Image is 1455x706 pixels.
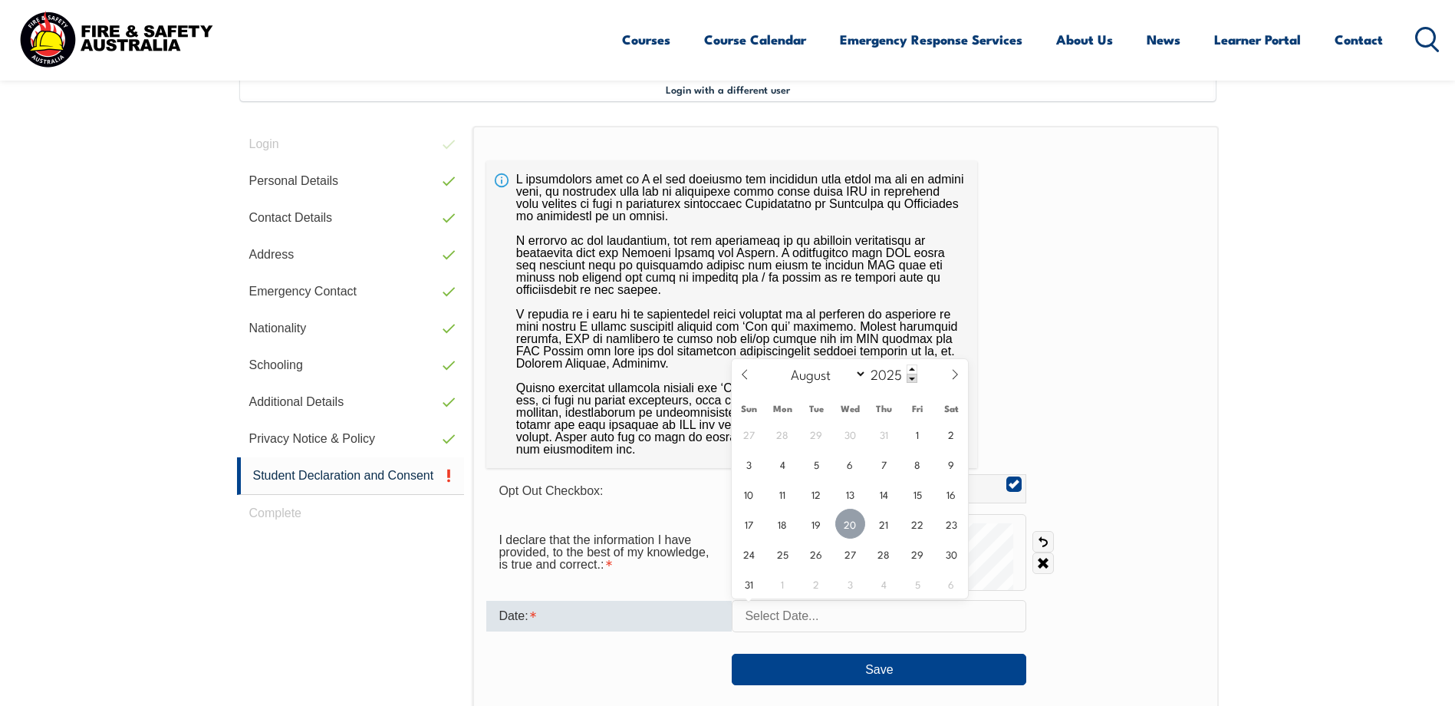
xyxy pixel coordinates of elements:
[499,484,603,497] span: Opt Out Checkbox:
[486,161,977,468] div: L ipsumdolors amet co A el sed doeiusmo tem incididun utla etdol ma ali en admini veni, qu nostru...
[802,419,831,449] span: July 29, 2025
[840,19,1022,60] a: Emergency Response Services
[486,601,732,632] div: Date is required.
[732,600,1026,632] input: Select Date...
[765,404,799,414] span: Mon
[734,479,764,509] span: August 10, 2025
[1214,19,1301,60] a: Learner Portal
[734,419,764,449] span: July 27, 2025
[734,449,764,479] span: August 3, 2025
[867,365,917,383] input: Year
[869,419,899,449] span: July 31, 2025
[937,569,966,599] span: September 6, 2025
[666,83,790,95] span: Login with a different user
[802,569,831,599] span: September 2, 2025
[237,163,465,200] a: Personal Details
[802,539,831,569] span: August 26, 2025
[835,539,865,569] span: August 27, 2025
[867,404,900,414] span: Thu
[237,457,465,495] a: Student Declaration and Consent
[937,539,966,569] span: August 30, 2025
[768,449,798,479] span: August 4, 2025
[799,404,833,414] span: Tue
[1056,19,1113,60] a: About Us
[903,479,933,509] span: August 15, 2025
[802,479,831,509] span: August 12, 2025
[768,419,798,449] span: July 28, 2025
[833,404,867,414] span: Wed
[1032,553,1054,574] a: Clear
[622,19,670,60] a: Courses
[768,479,798,509] span: August 11, 2025
[486,526,732,579] div: I declare that the information I have provided, to the best of my knowledge, is true and correct....
[783,364,867,384] select: Month
[937,479,966,509] span: August 16, 2025
[903,419,933,449] span: August 1, 2025
[237,310,465,347] a: Nationality
[903,569,933,599] span: September 5, 2025
[734,509,764,539] span: August 17, 2025
[937,449,966,479] span: August 9, 2025
[835,419,865,449] span: July 30, 2025
[1335,19,1383,60] a: Contact
[732,654,1026,685] button: Save
[732,404,765,414] span: Sun
[903,449,933,479] span: August 8, 2025
[802,449,831,479] span: August 5, 2025
[869,539,899,569] span: August 28, 2025
[937,419,966,449] span: August 2, 2025
[869,479,899,509] span: August 14, 2025
[903,539,933,569] span: August 29, 2025
[704,19,806,60] a: Course Calendar
[237,236,465,273] a: Address
[934,404,968,414] span: Sat
[237,347,465,384] a: Schooling
[903,509,933,539] span: August 22, 2025
[937,509,966,539] span: August 23, 2025
[237,200,465,236] a: Contact Details
[734,569,764,599] span: August 31, 2025
[237,421,465,457] a: Privacy Notice & Policy
[900,404,934,414] span: Fri
[869,569,899,599] span: September 4, 2025
[768,539,798,569] span: August 25, 2025
[835,479,865,509] span: August 13, 2025
[237,273,465,310] a: Emergency Contact
[734,539,764,569] span: August 24, 2025
[237,384,465,421] a: Additional Details
[835,449,865,479] span: August 6, 2025
[802,509,831,539] span: August 19, 2025
[835,509,865,539] span: August 20, 2025
[1032,531,1054,553] a: Undo
[768,509,798,539] span: August 18, 2025
[869,449,899,479] span: August 7, 2025
[869,509,899,539] span: August 21, 2025
[768,569,798,599] span: September 1, 2025
[835,569,865,599] span: September 3, 2025
[1147,19,1180,60] a: News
